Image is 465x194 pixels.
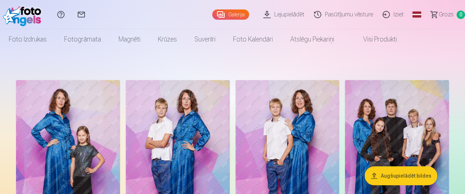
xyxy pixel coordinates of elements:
[439,10,454,19] span: Grozs
[149,29,186,50] a: Krūzes
[212,9,249,20] a: Galerija
[282,29,343,50] a: Atslēgu piekariņi
[224,29,282,50] a: Foto kalendāri
[365,166,437,185] button: Augšupielādēt bildes
[343,29,406,50] a: Visi produkti
[457,11,465,19] span: 0
[55,29,110,50] a: Fotogrāmata
[186,29,224,50] a: Suvenīri
[110,29,149,50] a: Magnēti
[3,3,45,26] img: /fa1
